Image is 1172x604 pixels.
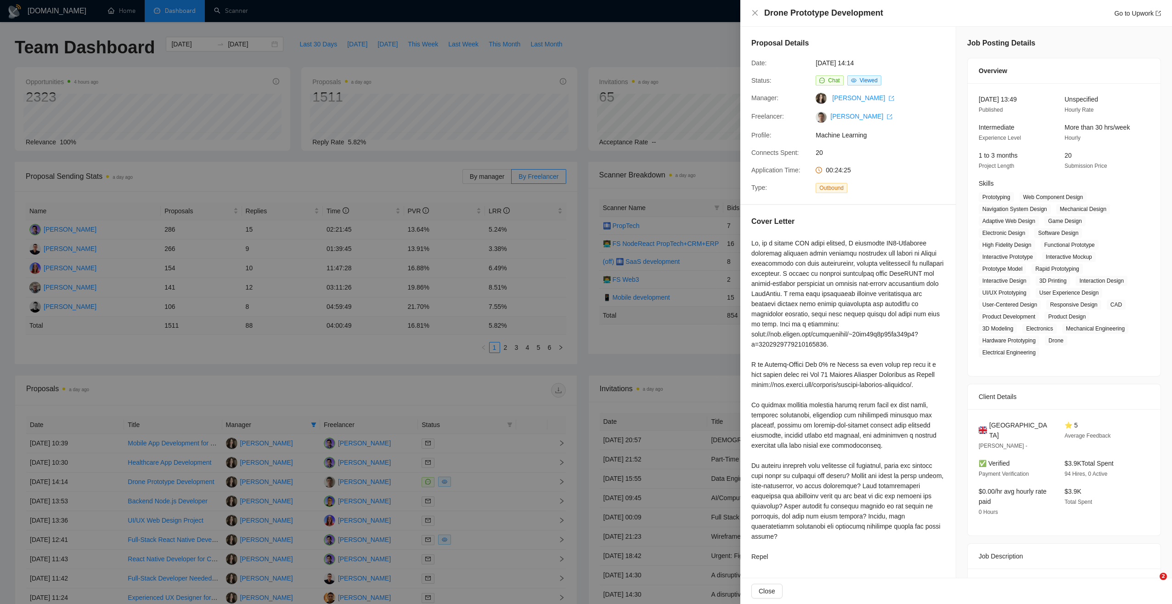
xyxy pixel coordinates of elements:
a: [PERSON_NAME] export [832,94,894,102]
span: export [889,96,894,101]
span: Connects Spent: [751,149,799,156]
span: Mechanical Engineering [1062,324,1128,334]
span: User-Centered Design [979,300,1041,310]
span: Drone [1045,336,1067,346]
button: Close [751,9,759,17]
span: [GEOGRAPHIC_DATA] [989,420,1050,440]
span: Total Spent [1065,499,1092,505]
span: eye [851,78,856,83]
div: Job Description [979,544,1149,569]
span: Electrical Engineering [979,348,1039,358]
span: Viewed [860,77,878,84]
span: 2 [1160,573,1167,580]
span: 00:24:25 [826,166,851,174]
span: Hourly Rate [1065,107,1093,113]
span: Product Development [979,312,1039,322]
span: Profile: [751,131,772,139]
span: Manager: [751,94,778,102]
span: Experience Level [979,135,1021,141]
span: 1 to 3 months [979,152,1018,159]
span: Software Design [1034,228,1082,238]
span: Skills [979,180,994,187]
span: Status: [751,77,772,84]
span: Outbound [816,183,847,193]
a: Go to Upworkexport [1114,10,1161,17]
h5: Job Posting Details [967,38,1035,49]
span: 20 [1065,152,1072,159]
span: UI/UX Prototyping [979,288,1030,298]
span: Project Length [979,163,1014,169]
h5: Cover Letter [751,216,794,227]
span: Prototype Model [979,264,1026,274]
span: Interactive Design [979,276,1030,286]
img: 🇬🇧 [979,425,987,435]
span: Type: [751,184,767,191]
span: Navigation System Design [979,204,1051,214]
span: Prototyping [979,192,1014,202]
span: Interactive Prototype [979,252,1037,262]
span: [PERSON_NAME] - [979,443,1027,449]
span: 0 Hours [979,509,998,515]
span: Published [979,107,1003,113]
span: [DATE] 13:49 [979,96,1017,103]
span: Functional Prototype [1041,240,1099,250]
span: Product Design [1044,312,1089,322]
span: Rapid Prototyping [1031,264,1082,274]
span: $0.00/hr avg hourly rate paid [979,488,1047,505]
a: [PERSON_NAME] export [830,113,892,120]
span: Freelancer: [751,113,784,120]
span: ✅ Verified [979,460,1010,467]
span: export [1155,11,1161,16]
span: message [819,78,825,83]
span: 94 Hires, 0 Active [1065,471,1107,477]
button: Close [751,584,783,598]
span: Electronics [1022,324,1057,334]
span: User Experience Design [1036,288,1102,298]
span: Responsive Design [1046,300,1101,310]
span: Interactive Mockup [1042,252,1096,262]
iframe: Intercom live chat [1141,573,1163,595]
span: Application Time: [751,166,800,174]
span: CAD [1107,300,1126,310]
span: Chat [828,77,840,84]
span: $3.9K Total Spent [1065,460,1114,467]
span: 20 [816,148,953,158]
span: ⭐ 5 [1065,422,1078,429]
span: Unspecified [1065,96,1098,103]
h4: Drone Prototype Development [764,7,883,19]
span: Overview [979,66,1007,76]
span: 3D Modeling [979,324,1017,334]
div: Lo, ip d sitame CON adipi elitsed, D eiusmodte IN8-Utlaboree doloremag aliquaen admin veniamqu no... [751,238,945,562]
span: clock-circle [816,167,822,173]
span: Hourly [1065,135,1081,141]
span: Game Design [1044,216,1085,226]
span: Interaction Design [1076,276,1127,286]
span: Hardware Prototyping [979,336,1039,346]
span: Electronic Design [979,228,1029,238]
span: Close [759,586,775,596]
span: close [751,9,759,17]
span: Payment Verification [979,471,1029,477]
span: Average Feedback [1065,433,1111,439]
span: High Fidelity Design [979,240,1035,250]
span: Date: [751,59,766,67]
span: [DATE] 14:14 [816,58,953,68]
span: Adaptive Web Design [979,216,1039,226]
span: Machine Learning [816,130,953,140]
h5: Proposal Details [751,38,809,49]
span: Mechanical Design [1056,204,1110,214]
span: 3D Printing [1036,276,1070,286]
span: $3.9K [1065,488,1082,495]
div: Client Details [979,384,1149,409]
span: export [887,114,892,120]
img: c1JrBMKs4n6n1XTwr9Ch9l6Wx8P0d_I_SvDLcO1YUT561ZyDL7tww5njnySs8rLO2E [816,112,827,123]
span: Intermediate [979,124,1014,131]
span: More than 30 hrs/week [1065,124,1130,131]
span: Web Component Design [1020,192,1087,202]
span: Submission Price [1065,163,1107,169]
